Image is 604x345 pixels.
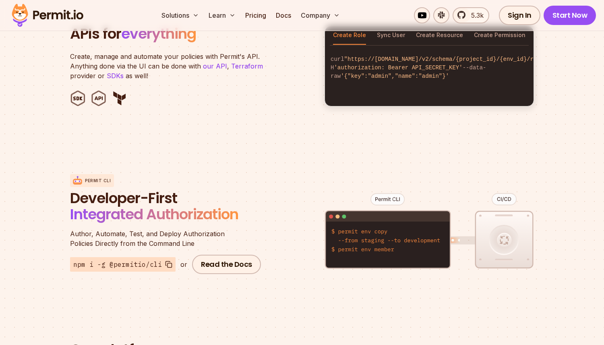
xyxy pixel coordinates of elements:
[203,62,227,70] a: our API
[70,229,263,239] span: Author, Automate, Test, and Deploy Authorization
[70,229,263,248] p: Policies Directly from the Command Line
[341,73,449,79] span: '{"key":"admin","name":"admin"}'
[70,26,315,42] h2: APIs for
[205,7,239,23] button: Learn
[242,7,269,23] a: Pricing
[344,56,550,62] span: "https://[DOMAIN_NAME]/v2/schema/{project_id}/{env_id}/roles"
[474,26,525,45] button: Create Permission
[158,7,202,23] button: Solutions
[453,7,489,23] a: 5.3k
[107,72,124,80] a: SDKs
[70,190,263,206] span: Developer-First
[273,7,294,23] a: Docs
[73,260,162,269] span: npm i -g @permitio/cli
[334,64,462,71] span: 'authorization: Bearer API_SECRET_KEY'
[70,204,238,224] span: Integrated Authorization
[377,26,405,45] button: Sync User
[325,49,534,87] code: curl -H --data-raw
[499,6,540,25] a: Sign In
[70,257,176,272] button: npm i -g @permitio/cli
[70,52,271,81] p: Create, manage and automate your policies with Permit's API. Anything done via the UI can be done...
[416,26,463,45] button: Create Resource
[121,23,196,44] span: everything
[85,178,111,184] p: Permit CLI
[333,26,366,45] button: Create Role
[544,6,596,25] a: Start Now
[231,62,263,70] a: Terraform
[180,260,187,269] div: or
[192,255,261,274] a: Read the Docs
[8,2,87,29] img: Permit logo
[298,7,343,23] button: Company
[466,10,484,20] span: 5.3k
